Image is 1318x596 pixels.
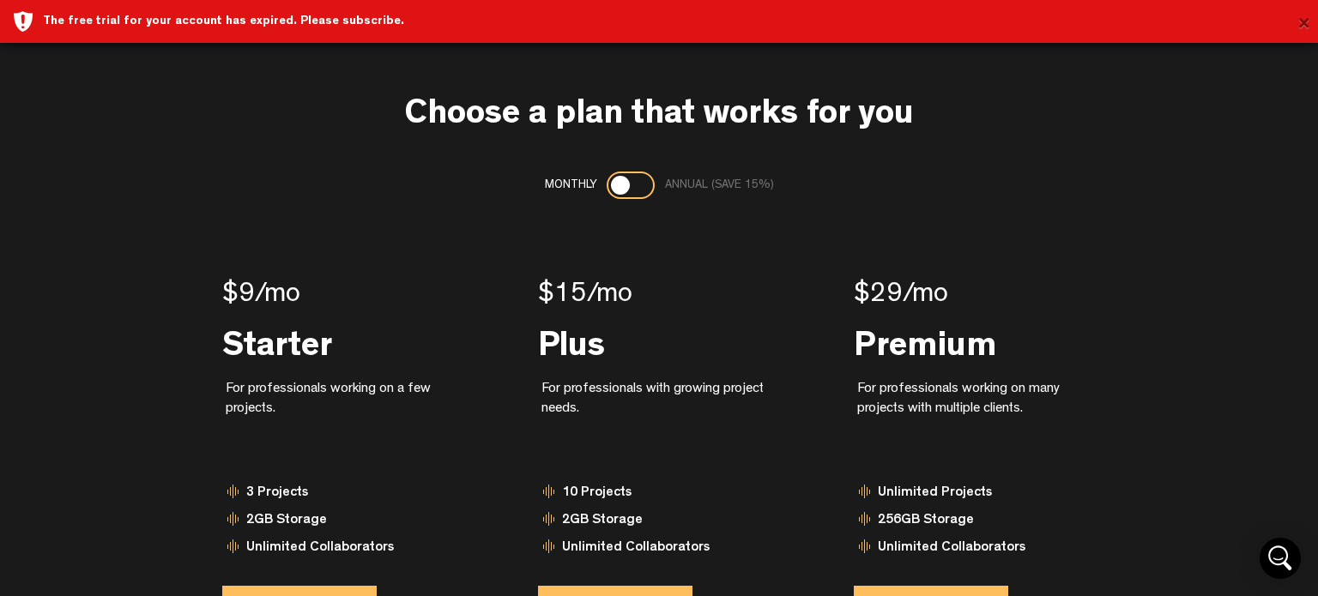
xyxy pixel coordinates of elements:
span: $15 [538,282,587,310]
div: Open Intercom Messenger [1260,538,1301,579]
div: Unlimited Projects [854,483,1096,510]
span: $29 [854,282,903,310]
div: 2GB Storage [538,510,780,538]
div: Unlimited Collaborators [854,538,1096,565]
div: 2GB Storage [222,510,464,538]
div: 3 Projects [222,483,464,510]
span: /mo [255,282,300,310]
div: The free trial for your account has expired. Please subscribe. [43,13,1305,30]
span: /mo [903,282,948,310]
div: Monthly [545,172,596,199]
div: 256GB Storage [854,510,1096,538]
div: Premium [854,325,1096,359]
div: Starter [222,325,464,359]
button: × [1297,8,1310,42]
span: /mo [587,282,632,310]
div: Plus [538,325,780,359]
div: For professionals working on a few projects. [226,380,464,450]
div: Annual (save 15%) [665,172,774,199]
div: For professionals with growing project needs. [541,380,780,450]
span: $9 [222,282,255,310]
div: Unlimited Collaborators [538,538,780,565]
div: 10 Projects [538,483,780,510]
h3: Choose a plan that works for you [404,98,914,135]
div: Unlimited Collaborators [222,538,464,565]
div: For professionals working on many projects with multiple clients. [857,380,1096,450]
